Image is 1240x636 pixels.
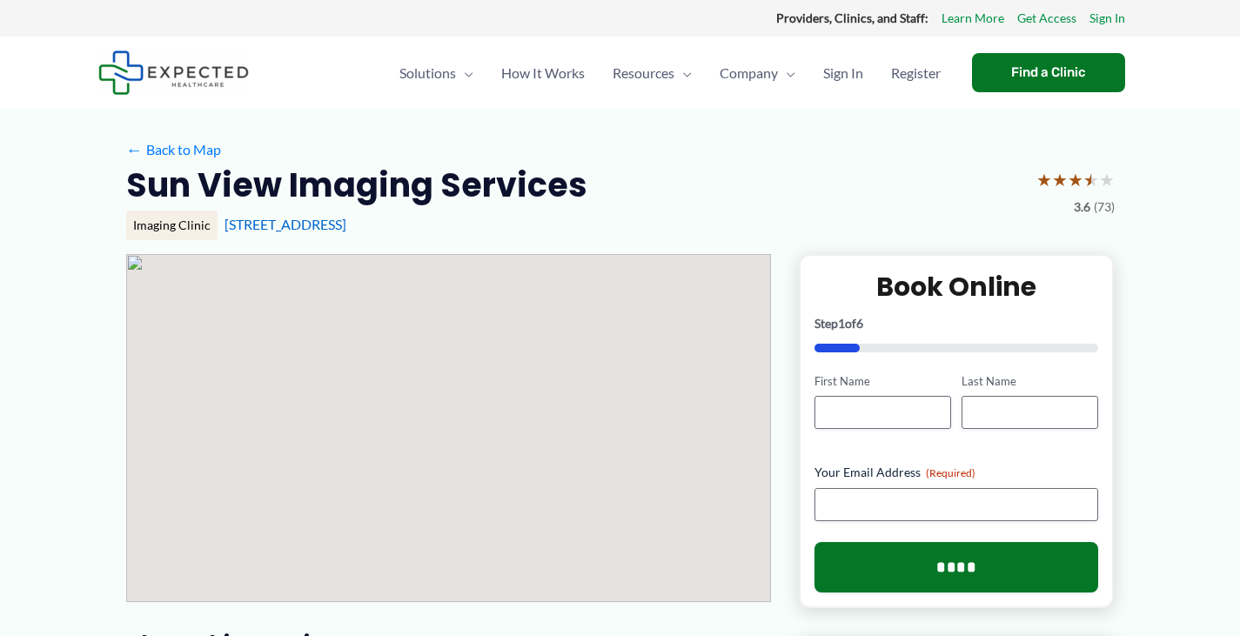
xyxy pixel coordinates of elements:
[814,318,1099,330] p: Step of
[972,53,1125,92] a: Find a Clinic
[926,466,975,479] span: (Required)
[599,43,706,104] a: ResourcesMenu Toggle
[877,43,955,104] a: Register
[814,270,1099,304] h2: Book Online
[487,43,599,104] a: How It Works
[1068,164,1083,196] span: ★
[98,50,249,95] img: Expected Healthcare Logo - side, dark font, small
[1017,7,1076,30] a: Get Access
[613,43,674,104] span: Resources
[778,43,795,104] span: Menu Toggle
[126,137,221,163] a: ←Back to Map
[225,216,346,232] a: [STREET_ADDRESS]
[674,43,692,104] span: Menu Toggle
[1083,164,1099,196] span: ★
[1094,196,1115,218] span: (73)
[385,43,955,104] nav: Primary Site Navigation
[809,43,877,104] a: Sign In
[856,316,863,331] span: 6
[456,43,473,104] span: Menu Toggle
[776,10,928,25] strong: Providers, Clinics, and Staff:
[814,373,951,390] label: First Name
[1036,164,1052,196] span: ★
[891,43,941,104] span: Register
[126,211,218,240] div: Imaging Clinic
[1089,7,1125,30] a: Sign In
[1074,196,1090,218] span: 3.6
[1099,164,1115,196] span: ★
[962,373,1098,390] label: Last Name
[126,164,587,206] h2: Sun View Imaging Services
[720,43,778,104] span: Company
[942,7,1004,30] a: Learn More
[501,43,585,104] span: How It Works
[1052,164,1068,196] span: ★
[838,316,845,331] span: 1
[126,141,143,157] span: ←
[399,43,456,104] span: Solutions
[706,43,809,104] a: CompanyMenu Toggle
[823,43,863,104] span: Sign In
[385,43,487,104] a: SolutionsMenu Toggle
[814,464,1099,481] label: Your Email Address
